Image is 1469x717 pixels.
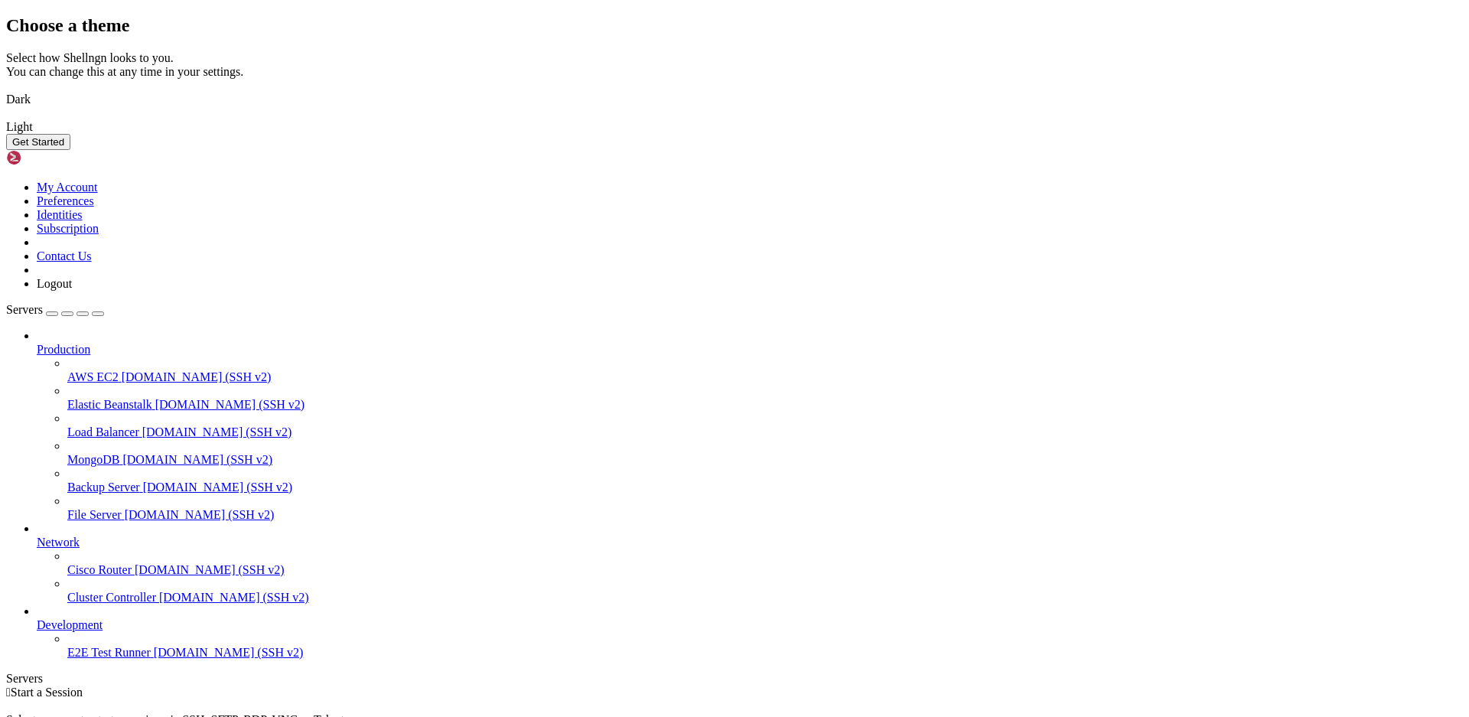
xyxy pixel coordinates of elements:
[37,343,90,356] span: Production
[122,453,272,466] span: [DOMAIN_NAME] (SSH v2)
[67,453,1463,467] a: MongoDB [DOMAIN_NAME] (SSH v2)
[159,591,309,604] span: [DOMAIN_NAME] (SSH v2)
[37,522,1463,605] li: Network
[6,134,70,150] button: Get Started
[122,370,272,383] span: [DOMAIN_NAME] (SSH v2)
[125,508,275,521] span: [DOMAIN_NAME] (SSH v2)
[6,93,1463,106] div: Dark
[37,536,80,549] span: Network
[67,384,1463,412] li: Elastic Beanstalk [DOMAIN_NAME] (SSH v2)
[67,425,1463,439] a: Load Balancer [DOMAIN_NAME] (SSH v2)
[37,536,1463,549] a: Network
[67,481,1463,494] a: Backup Server [DOMAIN_NAME] (SSH v2)
[67,508,122,521] span: File Server
[37,194,94,207] a: Preferences
[37,618,103,631] span: Development
[67,370,1463,384] a: AWS EC2 [DOMAIN_NAME] (SSH v2)
[67,646,1463,660] a: E2E Test Runner [DOMAIN_NAME] (SSH v2)
[67,549,1463,577] li: Cisco Router [DOMAIN_NAME] (SSH v2)
[37,208,83,221] a: Identities
[67,591,1463,605] a: Cluster Controller [DOMAIN_NAME] (SSH v2)
[67,439,1463,467] li: MongoDB [DOMAIN_NAME] (SSH v2)
[6,303,104,316] a: Servers
[6,686,11,699] span: 
[67,481,140,494] span: Backup Server
[37,329,1463,522] li: Production
[67,412,1463,439] li: Load Balancer [DOMAIN_NAME] (SSH v2)
[67,398,1463,412] a: Elastic Beanstalk [DOMAIN_NAME] (SSH v2)
[37,181,98,194] a: My Account
[67,508,1463,522] a: File Server [DOMAIN_NAME] (SSH v2)
[67,563,1463,577] a: Cisco Router [DOMAIN_NAME] (SSH v2)
[154,646,304,659] span: [DOMAIN_NAME] (SSH v2)
[6,303,43,316] span: Servers
[135,563,285,576] span: [DOMAIN_NAME] (SSH v2)
[67,370,119,383] span: AWS EC2
[6,51,1463,79] div: Select how Shellngn looks to you. You can change this at any time in your settings.
[67,591,156,604] span: Cluster Controller
[11,686,83,699] span: Start a Session
[67,646,151,659] span: E2E Test Runner
[37,222,99,235] a: Subscription
[67,632,1463,660] li: E2E Test Runner [DOMAIN_NAME] (SSH v2)
[67,577,1463,605] li: Cluster Controller [DOMAIN_NAME] (SSH v2)
[67,453,119,466] span: MongoDB
[6,15,1463,36] h2: Choose a theme
[6,150,94,165] img: Shellngn
[37,277,72,290] a: Logout
[37,618,1463,632] a: Development
[67,494,1463,522] li: File Server [DOMAIN_NAME] (SSH v2)
[155,398,305,411] span: [DOMAIN_NAME] (SSH v2)
[142,425,292,438] span: [DOMAIN_NAME] (SSH v2)
[6,672,1463,686] div: Servers
[37,605,1463,660] li: Development
[37,249,92,262] a: Contact Us
[67,398,152,411] span: Elastic Beanstalk
[6,120,1463,134] div: Light
[67,467,1463,494] li: Backup Server [DOMAIN_NAME] (SSH v2)
[37,343,1463,357] a: Production
[67,563,132,576] span: Cisco Router
[67,357,1463,384] li: AWS EC2 [DOMAIN_NAME] (SSH v2)
[67,425,139,438] span: Load Balancer
[143,481,293,494] span: [DOMAIN_NAME] (SSH v2)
